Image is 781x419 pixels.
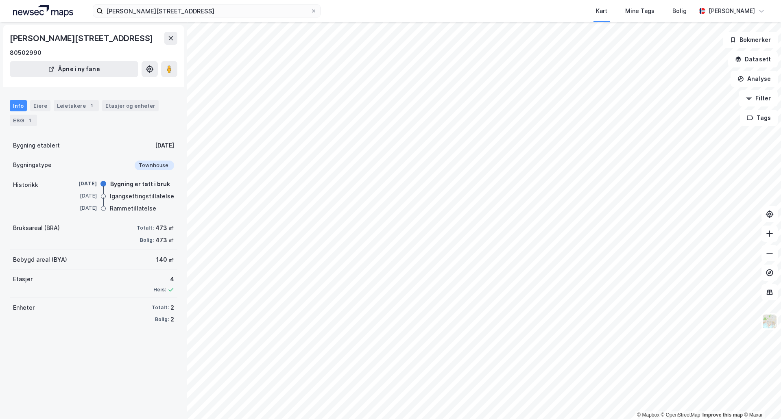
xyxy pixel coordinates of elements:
[731,71,778,87] button: Analyse
[170,315,174,324] div: 2
[740,380,781,419] iframe: Chat Widget
[661,412,700,418] a: OpenStreetMap
[13,223,60,233] div: Bruksareal (BRA)
[54,100,99,111] div: Leietakere
[10,61,138,77] button: Åpne i ny fane
[152,304,169,311] div: Totalt:
[30,100,50,111] div: Eiere
[64,192,97,200] div: [DATE]
[740,110,778,126] button: Tags
[170,303,174,313] div: 2
[26,116,34,124] div: 1
[105,102,155,109] div: Etasjer og enheter
[64,204,97,212] div: [DATE]
[10,32,155,45] div: [PERSON_NAME][STREET_ADDRESS]
[10,100,27,111] div: Info
[137,225,154,231] div: Totalt:
[762,314,777,329] img: Z
[672,6,687,16] div: Bolig
[709,6,755,16] div: [PERSON_NAME]
[155,316,169,323] div: Bolig:
[87,102,96,110] div: 1
[13,160,52,170] div: Bygningstype
[153,287,166,293] div: Heis:
[140,237,154,243] div: Bolig:
[155,235,174,245] div: 473 ㎡
[739,90,778,106] button: Filter
[156,255,174,265] div: 140 ㎡
[155,223,174,233] div: 473 ㎡
[637,412,659,418] a: Mapbox
[110,204,156,213] div: Rammetillatelse
[702,412,743,418] a: Improve this map
[10,115,37,126] div: ESG
[596,6,607,16] div: Kart
[64,180,97,187] div: [DATE]
[625,6,654,16] div: Mine Tags
[110,179,170,189] div: Bygning er tatt i bruk
[728,51,778,67] button: Datasett
[13,180,38,190] div: Historikk
[103,5,310,17] input: Søk på adresse, matrikkel, gårdeiere, leietakere eller personer
[155,141,174,150] div: [DATE]
[153,274,174,284] div: 4
[13,303,35,313] div: Enheter
[723,32,778,48] button: Bokmerker
[10,48,41,58] div: 80502990
[13,274,33,284] div: Etasjer
[13,255,67,265] div: Bebygd areal (BYA)
[110,191,174,201] div: Igangsettingstillatelse
[13,141,60,150] div: Bygning etablert
[13,5,73,17] img: logo.a4113a55bc3d86da70a041830d287a7e.svg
